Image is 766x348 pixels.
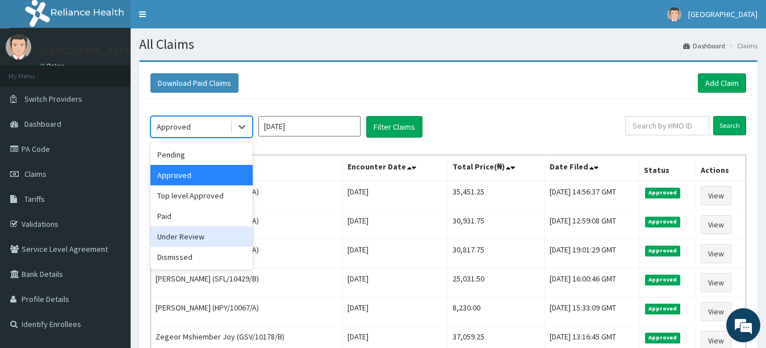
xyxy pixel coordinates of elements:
td: [DATE] [342,239,447,268]
td: [PERSON_NAME] (HPY/10067/A) [151,297,343,326]
span: Switch Providers [24,94,82,104]
th: Date Filed [545,155,639,181]
button: Filter Claims [366,116,422,138]
span: Tariffs [24,194,45,204]
a: View [701,244,731,263]
a: Dashboard [683,41,725,51]
td: [DATE] [342,297,447,326]
th: Status [639,155,696,181]
button: Download Paid Claims [150,73,238,93]
span: [GEOGRAPHIC_DATA] [688,9,757,19]
td: [DATE] [342,268,447,297]
a: View [701,302,731,321]
div: Pending [150,144,253,165]
a: View [701,215,731,234]
td: [DATE] 14:56:37 GMT [545,181,639,210]
th: Total Price(₦) [448,155,545,181]
span: Approved [645,188,681,198]
img: User Image [667,7,681,22]
span: Approved [645,304,681,314]
input: Search [713,116,746,135]
span: Approved [645,217,681,227]
span: Approved [645,275,681,285]
span: Approved [645,246,681,256]
div: Minimize live chat window [186,6,214,33]
div: Approved [157,121,191,132]
img: User Image [6,34,31,60]
td: [PERSON_NAME] (SFL/10429/B) [151,268,343,297]
input: Select Month and Year [258,116,361,136]
input: Search by HMO ID [625,116,709,135]
th: Actions [696,155,746,181]
td: 8,230.00 [448,297,545,326]
a: Online [40,62,67,70]
li: Claims [726,41,757,51]
p: [GEOGRAPHIC_DATA] [40,46,133,56]
div: Dismissed [150,247,253,267]
div: Approved [150,165,253,185]
td: 30,931.75 [448,210,545,239]
a: View [701,273,731,292]
a: View [701,186,731,205]
td: 25,031.50 [448,268,545,297]
td: 30,817.75 [448,239,545,268]
td: [DATE] 16:00:46 GMT [545,268,639,297]
th: Encounter Date [342,155,447,181]
td: [DATE] 12:59:08 GMT [545,210,639,239]
span: Dashboard [24,119,61,129]
a: Add Claim [698,73,746,93]
td: [DATE] [342,181,447,210]
span: Claims [24,169,47,179]
img: d_794563401_company_1708531726252_794563401 [21,57,46,85]
h1: All Claims [139,37,757,52]
td: [DATE] 19:01:29 GMT [545,239,639,268]
td: [DATE] [342,210,447,239]
div: Top level Approved [150,185,253,206]
div: Chat with us now [59,64,191,78]
div: Under Review [150,226,253,247]
div: Paid [150,206,253,226]
textarea: Type your message and hit 'Enter' [6,229,216,269]
td: [DATE] 15:33:09 GMT [545,297,639,326]
span: We're online! [66,102,157,217]
span: Approved [645,333,681,343]
td: 35,451.25 [448,181,545,210]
